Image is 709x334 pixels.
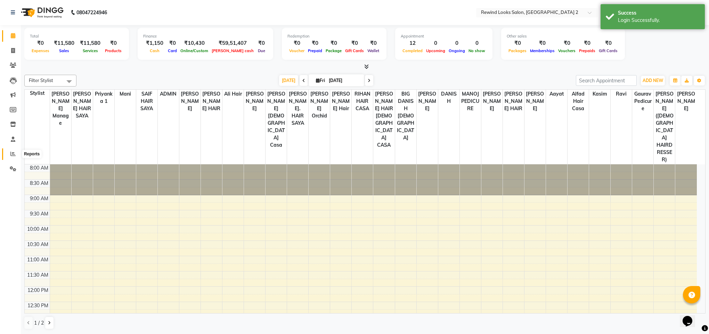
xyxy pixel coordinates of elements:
div: ₹0 [507,39,528,47]
span: MANOJ PEDICURE [460,90,481,113]
span: Prepaid [306,48,324,53]
div: ₹0 [255,39,268,47]
span: Priyanka 1 [93,90,114,106]
div: Finance [143,33,268,39]
span: Package [324,48,343,53]
span: No show [467,48,487,53]
div: 12 [401,39,424,47]
span: ADD NEW [643,78,663,83]
span: Memberships [528,48,556,53]
div: ₹0 [556,39,577,47]
span: Packages [507,48,528,53]
span: Products [103,48,123,53]
span: [PERSON_NAME] [244,90,265,113]
span: [PERSON_NAME]. HAIR SAYA [287,90,308,128]
span: Card [166,48,179,53]
span: Ongoing [447,48,467,53]
div: 8:00 AM [28,164,50,172]
button: ADD NEW [641,76,665,85]
span: Alfad hair Casa [568,90,589,113]
span: Prepaids [577,48,597,53]
div: ₹59,51,407 [210,39,255,47]
div: ₹0 [343,39,366,47]
span: [PERSON_NAME] Hair [330,90,351,113]
span: [DATE] [279,75,298,86]
div: Redemption [287,33,381,39]
div: Stylist [25,90,50,97]
div: 0 [467,39,487,47]
span: [PERSON_NAME] manage [50,90,71,128]
span: [PERSON_NAME] cash [210,48,255,53]
img: logo [18,3,65,22]
span: Ali Hair [222,90,244,98]
div: ₹0 [597,39,619,47]
span: [PERSON_NAME] [DEMOGRAPHIC_DATA] casa [266,90,287,149]
div: 0 [447,39,467,47]
div: Appointment [401,33,487,39]
span: Gaurav pedicure [632,90,653,113]
span: BIG DANISH [DEMOGRAPHIC_DATA] [395,90,416,142]
span: Mani [115,90,136,98]
span: Expenses [30,48,51,53]
span: ravi [611,90,632,98]
span: [PERSON_NAME] [675,90,697,113]
span: 1 / 2 [34,319,44,327]
div: ₹0 [528,39,556,47]
span: SAIF HAIR SAYA [136,90,157,113]
span: Upcoming [424,48,447,53]
div: 0 [424,39,447,47]
div: Reports [22,150,41,158]
span: Gift Cards [343,48,366,53]
div: Login Successfully. [618,17,700,24]
span: [PERSON_NAME] [179,90,201,113]
input: Search Appointment [576,75,637,86]
input: 2025-10-03 [327,75,361,86]
div: ₹0 [166,39,179,47]
span: Sales [57,48,71,53]
span: [PERSON_NAME] HAIR [503,90,524,113]
div: Other sales [507,33,619,39]
span: Voucher [287,48,306,53]
div: ₹11,580 [51,39,77,47]
div: 9:00 AM [28,195,50,202]
div: 8:30 AM [28,180,50,187]
div: ₹0 [366,39,381,47]
div: ₹10,430 [179,39,210,47]
div: Success [618,9,700,17]
div: ₹1,150 [143,39,166,47]
div: ₹0 [306,39,324,47]
div: 11:00 AM [26,256,50,263]
span: Online/Custom [179,48,210,53]
div: ₹11,580 [77,39,103,47]
span: Vouchers [556,48,577,53]
div: ₹0 [577,39,597,47]
span: [PERSON_NAME] [524,90,546,113]
span: aayat [546,90,567,98]
div: ₹0 [103,39,123,47]
iframe: chat widget [680,306,702,327]
span: Due [256,48,267,53]
span: [PERSON_NAME] ([DEMOGRAPHIC_DATA] HAIRDRESSER) [654,90,675,164]
span: [PERSON_NAME] HAIR [201,90,222,113]
span: Services [81,48,100,53]
span: Filter Stylist [29,78,53,83]
span: kasim [589,90,610,98]
span: Completed [401,48,424,53]
span: ADMIN [158,90,179,98]
span: [PERSON_NAME] orchid [309,90,330,120]
span: [PERSON_NAME] [481,90,503,113]
div: ₹0 [287,39,306,47]
div: Total [30,33,123,39]
span: Fri [314,78,327,83]
div: 10:00 AM [26,226,50,233]
div: 12:00 PM [26,287,50,294]
span: [PERSON_NAME] [417,90,438,113]
span: Gift Cards [597,48,619,53]
span: Cash [148,48,161,53]
span: [PERSON_NAME] HAIR [DEMOGRAPHIC_DATA] CASA [373,90,394,149]
span: [PERSON_NAME] HAIR SAYA [72,90,93,120]
div: 10:30 AM [26,241,50,248]
b: 08047224946 [76,3,107,22]
div: 9:30 AM [28,210,50,218]
span: Wallet [366,48,381,53]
